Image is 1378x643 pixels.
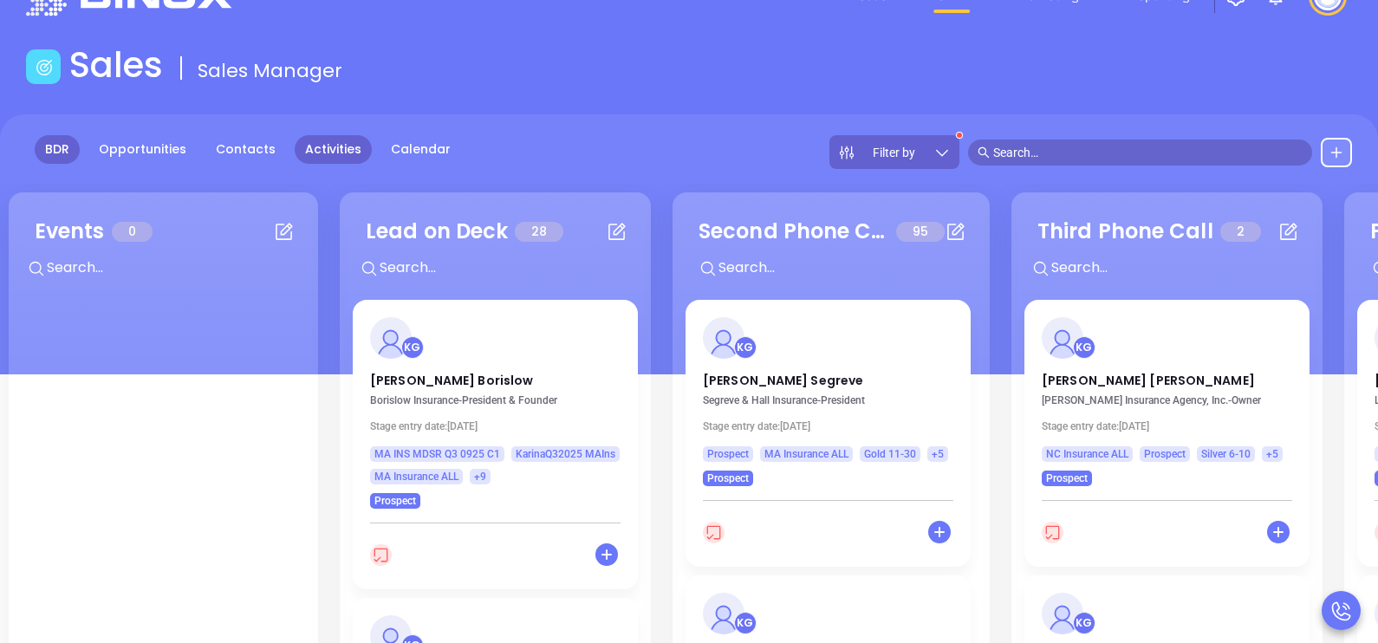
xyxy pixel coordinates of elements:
a: BDR [35,135,80,164]
span: Prospect [1144,445,1186,464]
img: profile [703,317,744,359]
span: +5 [932,445,944,464]
span: 95 [896,222,945,242]
span: MA Insurance ALL [374,467,458,486]
img: profile [370,317,412,359]
span: Gold 11-30 [864,445,916,464]
p: [PERSON_NAME] [PERSON_NAME] [1042,372,1292,380]
p: Borislow Insurance - President & Founder [370,394,630,406]
span: 28 [515,222,563,242]
a: Calendar [380,135,461,164]
div: Lead on Deck28 [353,205,638,300]
p: [PERSON_NAME] Borislow [370,372,621,380]
span: MA INS MDSR Q3 0925 C1 [374,445,500,464]
img: profile [1042,593,1083,634]
span: Silver 6-10 [1201,445,1251,464]
p: Tue 5/21/2024 [370,420,630,432]
span: Prospect [374,491,416,510]
span: KarinaQ32025 MAIns [516,445,615,464]
a: profileKarina Genovez[PERSON_NAME] Segreve Segreve & Hall Insurance-PresidentStage entry date:[DA... [686,300,971,486]
div: Karina Genovez [734,612,757,634]
div: profileKarina Genovez[PERSON_NAME] Borislow Borislow Insurance-President & FounderStage entry dat... [353,300,638,598]
span: Prospect [707,445,749,464]
span: +5 [1266,445,1278,464]
h1: Sales [69,44,163,86]
a: profileKarina Genovez[PERSON_NAME] Borislow Borislow Insurance-President & FounderStage entry dat... [353,300,638,509]
div: Events0 [22,205,305,300]
span: NC Insurance ALL [1046,445,1128,464]
p: [PERSON_NAME] Segreve [703,372,953,380]
input: Search… [993,143,1303,162]
div: Events [35,216,105,247]
a: Activities [295,135,372,164]
a: profileKarina Genovez[PERSON_NAME] [PERSON_NAME] [PERSON_NAME] Insurance Agency, Inc.-OwnerStage ... [1024,300,1310,486]
p: Thu 5/23/2024 [1042,420,1302,432]
p: Tue 5/21/2024 [703,420,963,432]
span: 0 [112,222,153,242]
input: Search... [378,257,638,279]
span: Sales Manager [198,57,342,84]
span: Filter by [873,146,915,159]
img: profile [703,593,744,634]
img: profile [1042,317,1083,359]
div: Karina Genovez [1073,336,1095,359]
span: Prospect [1046,469,1088,488]
div: Second Phone Call [699,216,889,247]
p: Chapman Insurance Agency, Inc. - Owner [1042,394,1302,406]
div: Third Phone Call [1037,216,1213,247]
div: profileKarina Genovez[PERSON_NAME] Segreve Segreve & Hall Insurance-PresidentStage entry date:[DA... [686,300,977,575]
input: Search... [1050,257,1310,279]
span: +9 [474,467,486,486]
div: Karina Genovez [401,336,424,359]
div: profileKarina Genovez[PERSON_NAME] [PERSON_NAME] [PERSON_NAME] Insurance Agency, Inc.-OwnerStage ... [1024,300,1310,575]
span: 2 [1220,222,1261,242]
div: Karina Genovez [734,336,757,359]
a: Contacts [205,135,286,164]
a: Opportunities [88,135,197,164]
div: Third Phone Call2 [1024,205,1310,300]
span: Prospect [707,469,749,488]
p: Segreve & Hall Insurance - President [703,394,963,406]
div: Second Phone Call95 [686,205,977,300]
span: search [978,146,990,159]
div: Karina Genovez [1073,612,1095,634]
input: Search... [717,257,977,279]
span: MA Insurance ALL [764,445,848,464]
div: Lead on Deck [366,216,508,247]
input: Search... [45,257,305,279]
